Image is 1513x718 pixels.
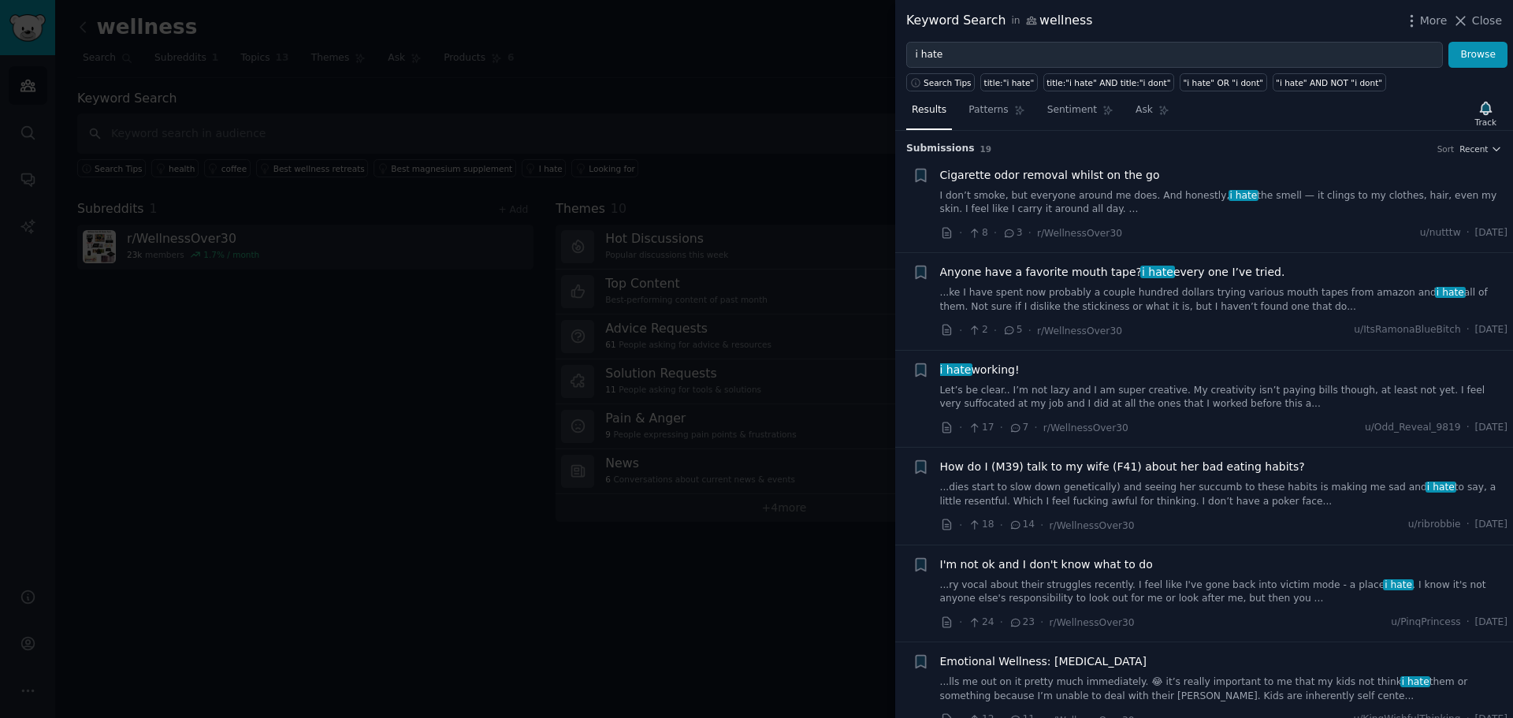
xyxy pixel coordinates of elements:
span: More [1420,13,1448,29]
span: · [1000,517,1003,534]
a: title:"i hate" AND title:"i dont" [1043,73,1174,91]
a: I'm not ok and I don't know what to do [940,556,1153,573]
span: [DATE] [1475,323,1507,337]
span: 23 [1009,616,1035,630]
span: · [1000,419,1003,436]
span: · [959,322,962,339]
span: Recent [1459,143,1488,154]
span: [DATE] [1475,226,1507,240]
a: ...ke I have spent now probably a couple hundred dollars trying various mouth tapes from amazon a... [940,286,1508,314]
span: 18 [968,518,994,532]
button: Recent [1459,143,1502,154]
div: Track [1475,117,1496,128]
span: u/nutttw [1420,226,1461,240]
span: · [959,419,962,436]
div: Keyword Search wellness [906,11,1092,31]
span: · [1467,421,1470,435]
span: i hate [1435,287,1465,298]
span: 8 [968,226,987,240]
a: ...dies start to slow down genetically) and seeing her succumb to these habits is making me sad a... [940,481,1508,508]
span: · [1467,616,1470,630]
span: i hate [1229,190,1258,201]
span: r/WellnessOver30 [1050,617,1135,628]
div: "i hate" AND NOT "i dont" [1276,77,1382,88]
span: Results [912,103,946,117]
span: 5 [1002,323,1022,337]
span: working! [940,362,1020,378]
span: u/Odd_Reveal_9819 [1365,421,1461,435]
span: · [994,322,997,339]
span: · [959,225,962,241]
span: i hate [1426,482,1455,493]
a: ...lls me out on it pretty much immediately. 😂 it’s really important to me that my kids not think... [940,675,1508,703]
span: r/WellnessOver30 [1050,520,1135,531]
span: · [1040,614,1043,631]
span: Ask [1136,103,1153,117]
button: Track [1470,97,1502,130]
span: · [1467,226,1470,240]
button: Close [1452,13,1502,29]
div: "i hate" OR "i dont" [1184,77,1264,88]
a: i hateworking! [940,362,1020,378]
span: · [959,614,962,631]
span: r/WellnessOver30 [1037,326,1122,337]
a: Cigarette odor removal whilst on the go [940,167,1160,184]
button: Browse [1448,42,1507,69]
span: · [1467,323,1470,337]
span: [DATE] [1475,616,1507,630]
span: Submission s [906,142,975,156]
span: · [994,225,997,241]
span: u/PinqPrincess [1391,616,1460,630]
a: ...ry vocal about their struggles recently. I feel like I've gone back into victim mode - a place... [940,578,1508,606]
a: "i hate" OR "i dont" [1180,73,1267,91]
span: [DATE] [1475,421,1507,435]
a: Patterns [963,98,1030,130]
span: i hate [939,363,972,376]
span: · [1467,518,1470,532]
span: · [1000,614,1003,631]
input: Try a keyword related to your business [906,42,1443,69]
span: · [1034,419,1037,436]
button: More [1403,13,1448,29]
span: 2 [968,323,987,337]
span: 7 [1009,421,1028,435]
span: r/WellnessOver30 [1037,228,1122,239]
div: Sort [1437,143,1455,154]
a: Sentiment [1042,98,1119,130]
span: 19 [980,144,992,154]
a: Anyone have a favorite mouth tape?i hateevery one I’ve tried. [940,264,1285,281]
span: u/ribrobbie [1408,518,1461,532]
span: 17 [968,421,994,435]
span: u/ItsRamonaBlueBitch [1354,323,1460,337]
a: "i hate" AND NOT "i dont" [1273,73,1386,91]
span: Search Tips [924,77,972,88]
a: How do I (M39) talk to my wife (F41) about her bad eating habits? [940,459,1305,475]
span: · [1028,225,1032,241]
span: 24 [968,616,994,630]
span: · [1028,322,1032,339]
button: Search Tips [906,73,975,91]
a: Emotional Wellness: [MEDICAL_DATA] [940,653,1147,670]
a: Ask [1130,98,1175,130]
a: title:"i hate" [980,73,1038,91]
a: Let’s be clear.. I’m not lazy and I am super creative. My creativity isn’t paying bills though, a... [940,384,1508,411]
span: Sentiment [1047,103,1097,117]
span: r/WellnessOver30 [1043,422,1128,433]
span: Patterns [968,103,1008,117]
div: title:"i hate" AND title:"i dont" [1046,77,1170,88]
span: i hate [1140,266,1174,278]
span: in [1011,14,1020,28]
span: i hate [1400,676,1430,687]
div: title:"i hate" [984,77,1035,88]
span: 14 [1009,518,1035,532]
span: i hate [1383,579,1413,590]
span: 3 [1002,226,1022,240]
span: Close [1472,13,1502,29]
a: Results [906,98,952,130]
span: Anyone have a favorite mouth tape? every one I’ve tried. [940,264,1285,281]
span: [DATE] [1475,518,1507,532]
